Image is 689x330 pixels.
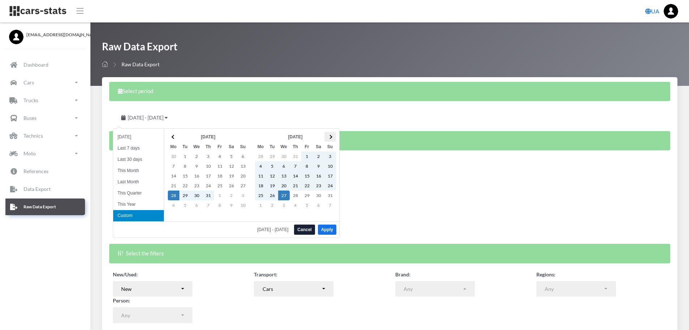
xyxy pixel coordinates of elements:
td: 12 [226,161,237,171]
div: New [121,285,180,293]
div: Cars [263,285,321,293]
a: Dashboard [5,57,85,73]
td: 30 [191,191,203,200]
td: 15 [179,171,191,181]
th: We [278,142,290,151]
button: Cars [254,281,333,297]
th: Fr [214,142,226,151]
div: Any [121,312,180,319]
a: Trucks [5,92,85,109]
td: 13 [278,171,290,181]
span: Raw Data Export [122,61,160,67]
img: navbar brand [9,5,67,17]
th: Fr [301,142,313,151]
p: Technics [24,131,43,140]
td: 7 [290,161,301,171]
p: Moto [24,149,36,158]
td: 21 [290,181,301,191]
td: 3 [203,151,214,161]
a: References [5,163,85,180]
td: 1 [255,200,267,210]
td: 20 [237,171,249,181]
a: Cars [5,74,85,91]
li: Last 30 days [113,154,164,165]
td: 16 [191,171,203,181]
td: 27 [237,181,249,191]
div: Any [545,285,603,293]
li: Last 7 days [113,143,164,154]
td: 2 [267,200,278,210]
td: 16 [313,171,324,181]
td: 3 [324,151,336,161]
th: We [191,142,203,151]
td: 6 [237,151,249,161]
th: Sa [313,142,324,151]
a: ... [664,4,678,18]
td: 3 [237,191,249,200]
th: Mo [255,142,267,151]
a: Raw Data Export [5,199,85,215]
td: 15 [301,171,313,181]
td: 5 [267,161,278,171]
td: 27 [278,191,290,200]
div: Select period [109,82,670,101]
td: 23 [191,181,203,191]
p: Raw Data Export [24,203,56,211]
label: New/Used: [113,271,138,278]
li: This Quarter [113,188,164,199]
label: Brand: [395,271,411,278]
td: 6 [313,200,324,210]
label: Regions: [536,271,556,278]
button: Any [395,281,475,297]
td: 17 [203,171,214,181]
p: Buses [24,113,37,122]
p: Trucks [24,96,38,105]
td: 10 [237,200,249,210]
th: Su [324,142,336,151]
p: Dashboard [24,60,48,69]
td: 24 [203,181,214,191]
th: [DATE] [179,132,237,142]
td: 12 [267,171,278,181]
td: 13 [237,161,249,171]
td: 14 [168,171,179,181]
td: 5 [179,200,191,210]
div: Select the filters [109,244,670,263]
td: 2 [226,191,237,200]
td: 19 [226,171,237,181]
td: 23 [313,181,324,191]
th: Th [290,142,301,151]
td: 7 [168,161,179,171]
td: 9 [313,161,324,171]
td: 18 [255,181,267,191]
td: 30 [313,191,324,200]
td: 11 [214,161,226,171]
td: 11 [255,171,267,181]
a: UA [642,4,662,18]
td: 28 [255,151,267,161]
th: Sa [226,142,237,151]
button: Cancel [294,225,315,235]
button: Apply [318,225,336,235]
li: [DATE] [113,131,164,143]
label: Transport: [254,271,277,278]
td: 25 [255,191,267,200]
td: 1 [214,191,226,200]
button: Any [536,281,616,297]
td: 26 [267,191,278,200]
td: 5 [301,200,313,210]
td: 4 [255,161,267,171]
td: 9 [191,161,203,171]
td: 8 [179,161,191,171]
td: 4 [168,200,179,210]
td: 3 [278,200,290,210]
span: [DATE] - [DATE] [128,114,163,121]
li: This Year [113,199,164,210]
td: 20 [278,181,290,191]
td: 14 [290,171,301,181]
td: 22 [301,181,313,191]
h1: Raw Data Export [102,40,178,57]
a: Moto [5,145,85,162]
th: Th [203,142,214,151]
th: Su [237,142,249,151]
